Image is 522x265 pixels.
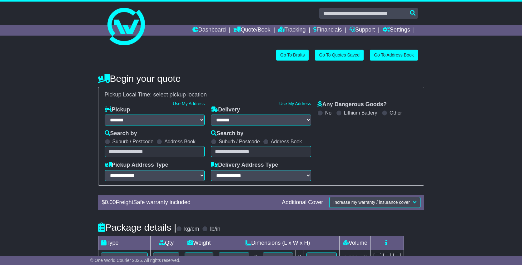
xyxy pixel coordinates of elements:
label: Search by [211,130,243,137]
label: Other [390,110,402,116]
label: Address Book [271,139,302,145]
a: Dashboard [192,25,226,36]
td: Weight [182,236,216,250]
a: Use My Address [279,101,311,106]
a: Go To Address Book [370,50,418,61]
label: Suburb / Postcode [112,139,154,145]
label: Delivery Address Type [211,162,278,169]
h4: Begin your quote [98,73,424,84]
sup: 3 [364,254,367,258]
span: Increase my warranty / insurance cover [333,200,410,205]
div: $ FreightSafe warranty included [99,199,279,206]
a: Go To Drafts [276,50,309,61]
label: lb/in [210,226,220,233]
td: Type [98,236,150,250]
td: Qty [150,236,182,250]
a: Quote/Book [233,25,270,36]
label: Delivery [211,106,240,113]
label: kg/cm [184,226,199,233]
a: Tracking [278,25,306,36]
label: Address Book [164,139,196,145]
h4: Package details | [98,222,176,233]
td: Dimensions (L x W x H) [216,236,340,250]
a: Settings [383,25,410,36]
label: Lithium Battery [344,110,377,116]
a: Financials [313,25,342,36]
label: Search by [105,130,137,137]
div: Pickup Local Time: [102,91,421,98]
label: Pickup Address Type [105,162,168,169]
button: Increase my warranty / insurance cover [329,197,420,208]
label: Any Dangerous Goods? [317,101,387,108]
a: Support [350,25,375,36]
td: Volume [340,236,371,250]
label: Suburb / Postcode [219,139,260,145]
a: Go To Quotes Saved [315,50,364,61]
span: m [360,255,367,261]
span: 0.000 [344,255,358,261]
label: Pickup [105,106,130,113]
span: select pickup location [153,91,207,98]
span: 0.00 [105,199,116,205]
a: Use My Address [173,101,205,106]
span: © One World Courier 2025. All rights reserved. [90,258,181,263]
div: Additional Cover [279,199,326,206]
label: No [325,110,331,116]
